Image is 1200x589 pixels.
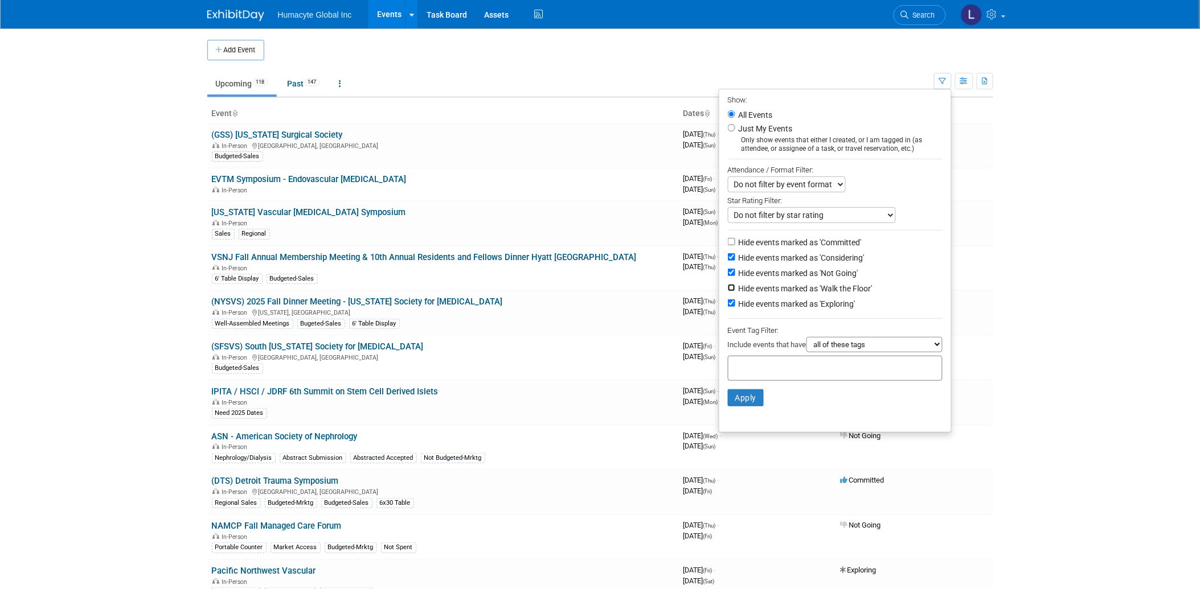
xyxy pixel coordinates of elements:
span: (Mon) [703,220,718,226]
div: Budgeted-Sales [212,151,263,162]
a: ASN - American Society of Nephrology [212,431,358,442]
div: Include events that have [728,337,943,356]
label: Hide events marked as 'Committed' [736,237,862,248]
span: - [714,174,716,183]
span: [DATE] [683,262,716,271]
span: Search [909,11,935,19]
label: Hide events marked as 'Considering' [736,252,865,263]
div: Portable Counter [212,542,267,553]
a: [US_STATE] Vascular [MEDICAL_DATA] Symposium [212,207,406,217]
span: [DATE] [683,218,718,226]
a: Past147 [279,73,329,94]
div: Star Rating Filter: [728,192,943,207]
span: In-Person [222,354,251,361]
span: 118 [253,78,268,87]
div: Attendance / Format Filter: [728,163,943,176]
div: Budgeted-Sales [212,363,263,373]
a: Upcoming118 [207,73,277,94]
a: VSNJ Fall Annual Membership Meeting & 10th Annual Residents and Fellows Dinner Hyatt [GEOGRAPHIC_... [212,252,637,262]
img: In-Person Event [212,354,219,360]
div: [GEOGRAPHIC_DATA], [GEOGRAPHIC_DATA] [212,352,674,361]
span: (Sun) [703,209,716,215]
div: Show: [728,92,943,106]
span: - [718,521,719,529]
div: [US_STATE], [GEOGRAPHIC_DATA] [212,307,674,316]
img: In-Person Event [212,533,219,539]
div: Market Access [271,542,321,553]
a: NAMCP Fall Managed Care Forum [212,521,342,531]
a: EVTM Symposium - Endovascular [MEDICAL_DATA] [212,174,407,184]
span: - [718,386,719,395]
span: (Wed) [703,433,718,439]
span: [DATE] [683,352,716,361]
span: In-Person [222,443,251,451]
img: In-Person Event [212,443,219,449]
span: [DATE] [683,487,712,495]
div: 6x30 Table [376,498,414,508]
span: Humacyte Global Inc [278,10,352,19]
span: [DATE] [683,130,719,138]
a: (GSS) [US_STATE] Surgical Society [212,130,343,140]
img: In-Person Event [212,309,219,315]
div: Regional Sales [212,498,261,508]
span: - [718,296,719,305]
a: Pacific Northwest Vascular [212,566,316,576]
span: - [718,252,719,261]
span: In-Person [222,399,251,406]
span: (Thu) [703,522,716,529]
th: Event [207,104,679,123]
label: Hide events marked as 'Not Going' [736,267,858,279]
span: (Thu) [703,254,716,260]
span: [DATE] [683,476,719,484]
span: - [714,566,716,574]
div: Not Budgeted-Mrktg [421,453,485,463]
span: In-Person [222,488,251,496]
span: (Fri) [703,533,712,539]
span: In-Person [222,142,251,150]
a: Sort by Event Name [232,109,238,118]
span: (Fri) [703,176,712,182]
span: [DATE] [683,576,715,585]
span: - [718,476,719,484]
label: Hide events marked as 'Walk the Floor' [736,283,873,294]
span: In-Person [222,220,251,227]
span: [DATE] [683,296,719,305]
div: Abstracted Accepted [350,453,417,463]
div: Regional [239,229,270,239]
img: Linda Hamilton [961,4,982,26]
div: Need 2025 Dates [212,408,267,418]
span: [DATE] [683,532,712,540]
div: 6' Table Display [349,319,400,329]
span: [DATE] [683,207,719,216]
a: (DTS) Detroit Trauma Symposium [212,476,339,486]
span: (Thu) [703,298,716,304]
span: [DATE] [683,431,722,440]
a: (NYSVS) 2025 Fall Dinner Meeting - [US_STATE] Society for [MEDICAL_DATA] [212,296,503,307]
span: (Thu) [703,477,716,484]
span: In-Person [222,265,251,272]
div: Not Spent [381,542,416,553]
span: [DATE] [683,341,716,350]
span: [DATE] [683,397,718,406]
span: (Fri) [703,567,712,574]
span: [DATE] [683,566,716,574]
span: [DATE] [683,185,716,193]
span: Committed [841,476,884,484]
span: (Sun) [703,187,716,193]
span: (Sun) [703,388,716,394]
div: Budgeted-Sales [267,274,318,284]
span: - [718,207,719,216]
span: (Thu) [703,309,716,315]
span: (Mon) [703,399,718,405]
img: In-Person Event [212,142,219,148]
span: - [718,130,719,138]
span: (Fri) [703,488,712,495]
span: In-Person [222,578,251,586]
span: - [714,341,716,350]
span: 147 [305,78,320,87]
span: In-Person [222,309,251,316]
a: Sort by Start Date [705,109,710,118]
span: [DATE] [683,521,719,529]
span: In-Person [222,533,251,541]
div: Bugeted-Sales [297,319,345,329]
